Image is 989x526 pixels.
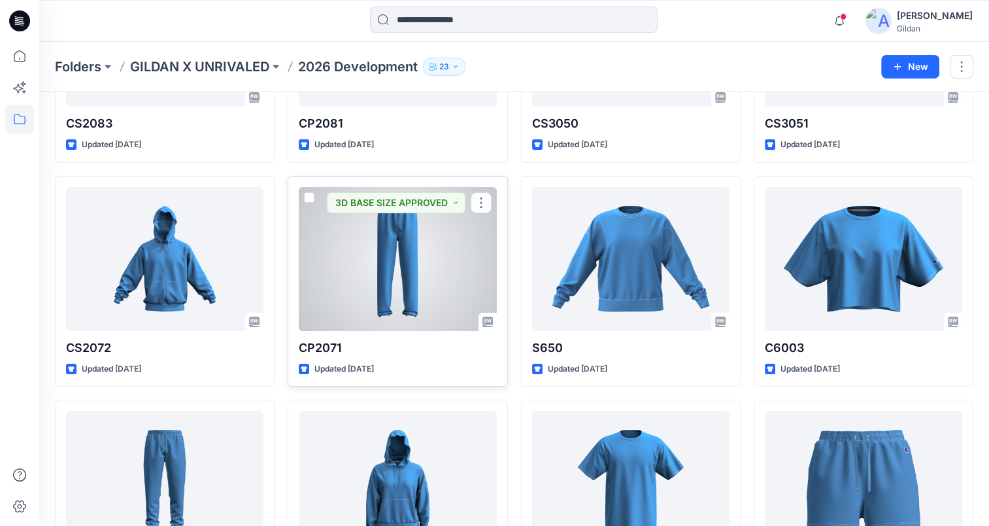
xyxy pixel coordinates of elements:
[780,362,840,376] p: Updated [DATE]
[314,138,374,152] p: Updated [DATE]
[299,187,496,331] a: CP2071
[314,362,374,376] p: Updated [DATE]
[765,114,962,133] p: CS3051
[66,114,263,133] p: CS2083
[897,8,973,24] div: [PERSON_NAME]
[55,58,101,76] a: Folders
[897,24,973,33] div: Gildan
[865,8,892,34] img: avatar
[532,187,729,331] a: S650
[130,58,269,76] a: GILDAN X UNRIVALED
[423,58,465,76] button: 23
[82,138,141,152] p: Updated [DATE]
[548,138,607,152] p: Updated [DATE]
[82,362,141,376] p: Updated [DATE]
[66,339,263,357] p: CS2072
[532,114,729,133] p: CS3050
[439,60,449,74] p: 23
[765,339,962,357] p: C6003
[298,58,418,76] p: 2026 Development
[299,339,496,357] p: CP2071
[66,187,263,331] a: CS2072
[780,138,840,152] p: Updated [DATE]
[881,55,939,79] button: New
[765,187,962,331] a: C6003
[532,339,729,357] p: S650
[548,362,607,376] p: Updated [DATE]
[299,114,496,133] p: CP2081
